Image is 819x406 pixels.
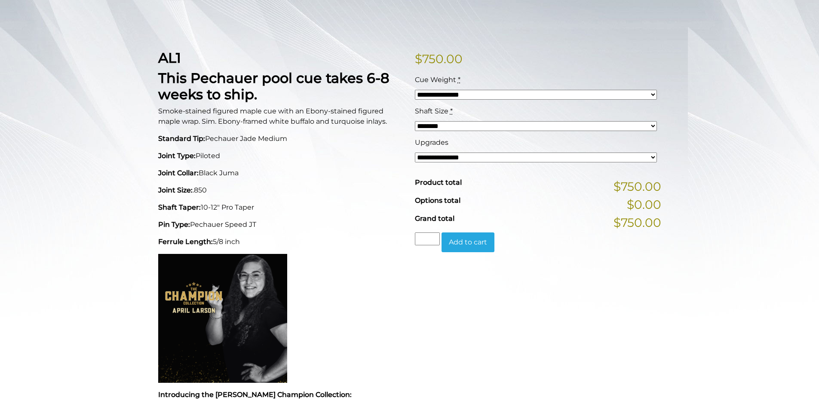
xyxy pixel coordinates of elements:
span: Options total [415,196,460,205]
span: Smoke-stained figured maple cue with an Ebony-stained figured maple wrap. Sim. Ebony-framed white... [158,107,387,125]
strong: Joint Collar: [158,169,199,177]
span: Grand total [415,214,454,223]
bdi: 750.00 [415,52,463,66]
abbr: required [458,76,460,84]
button: Add to cart [442,232,494,252]
strong: Shaft Taper: [158,203,201,211]
p: Black Juma [158,168,405,178]
strong: Joint Size: [158,186,193,194]
span: Shaft Size [415,107,448,115]
p: Pechauer Jade Medium [158,134,405,144]
strong: Joint Type: [158,152,196,160]
strong: Introducing the [PERSON_NAME] Champion Collection: [158,391,352,399]
abbr: required [450,107,453,115]
strong: Ferrule Length: [158,238,213,246]
span: $0.00 [627,195,661,214]
span: Cue Weight [415,76,456,84]
p: Piloted [158,151,405,161]
input: Product quantity [415,232,440,245]
span: Upgrades [415,138,448,147]
span: $750.00 [613,177,661,195]
p: Pechauer Speed JT [158,220,405,230]
span: Product total [415,178,462,186]
strong: This Pechauer pool cue takes 6-8 weeks to ship. [158,70,390,103]
span: $ [415,52,422,66]
strong: Standard Tip: [158,134,205,143]
span: $750.00 [613,214,661,232]
strong: Pin Type: [158,220,190,229]
p: 5/8 inch [158,237,405,247]
p: .850 [158,185,405,195]
strong: AL1 [158,49,181,66]
p: 10-12" Pro Taper [158,202,405,213]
